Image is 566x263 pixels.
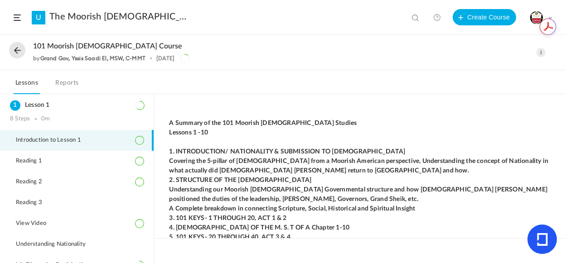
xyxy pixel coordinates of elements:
a: The Moorish [DEMOGRAPHIC_DATA] Therocratic Insitute. MITI [49,11,188,22]
strong: 1. INTRODUCTION/ NATIONALITY & SUBMISSION TO [DEMOGRAPHIC_DATA] [169,148,406,155]
span: Reading 3 [16,199,53,206]
strong: A Summary of the 101 Moorish [DEMOGRAPHIC_DATA] Studies [169,120,357,126]
a: Grand Gov, Yssis Saadi El, MSW, C-MMT [40,55,145,62]
button: Create Course [453,9,516,25]
strong: Understanding our Moorish [DEMOGRAPHIC_DATA] Governmental structure and how [DEMOGRAPHIC_DATA] [P... [169,186,548,202]
strong: 2. STRUCTURE OF THE [DEMOGRAPHIC_DATA] [169,177,312,183]
h3: Lesson 1 [10,101,144,109]
a: Lessons [14,77,40,94]
a: Reports [54,77,81,94]
strong: 5. 101 KEYS- 20 THROUGH 40, ACT 3 & 4 [169,234,290,240]
div: 0m [41,115,50,123]
strong: Covering the 5-pillar of [DEMOGRAPHIC_DATA] from a Moorish American perspective, Understanding th... [169,158,549,174]
span: Reading 1 [16,158,53,165]
span: Understanding Nationality [16,241,97,248]
span: Reading 2 [16,178,53,186]
span: Introduction to Lesson 1 [16,137,92,144]
strong: 3. 101 KEYS- 1 THROUGH 20, ACT 1 & 2 [169,215,287,221]
div: 8 Steps [10,115,30,123]
div: by [33,55,145,62]
strong: Lessons 1 -10 [169,129,208,136]
div: [DATE] [156,55,174,62]
strong: A Complete breakdown in connecting Scripture, Social, Historical and Spiritual Insight [169,206,416,212]
span: View Video [16,220,58,227]
span: 101 Moorish [DEMOGRAPHIC_DATA] Course [33,42,182,51]
strong: 4. [DEMOGRAPHIC_DATA] OF THE M. S. T OF A Chapter 1-10 [169,225,350,231]
a: U [32,11,45,24]
img: miti-certificate.png [530,11,543,24]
